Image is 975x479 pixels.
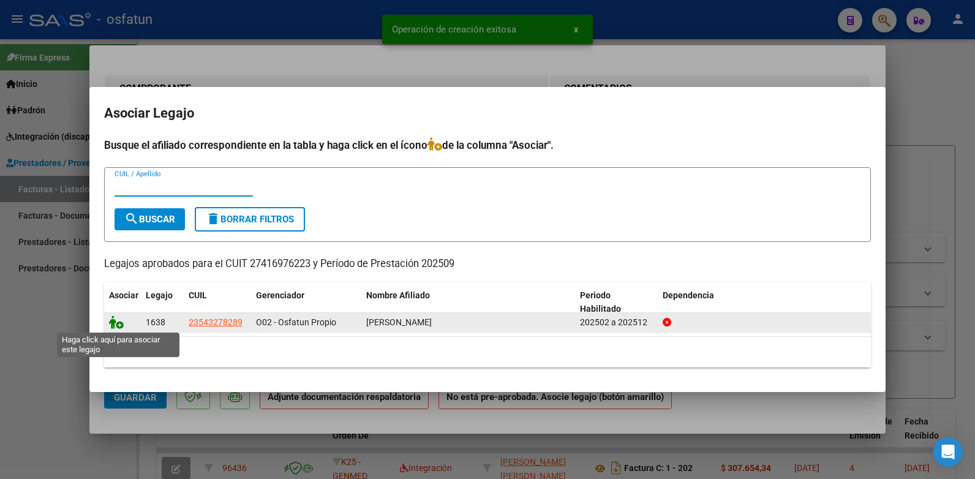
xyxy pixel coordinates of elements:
[256,290,304,300] span: Gerenciador
[189,317,243,327] span: 23543278289
[361,282,575,323] datatable-header-cell: Nombre Afiliado
[109,290,138,300] span: Asociar
[141,282,184,323] datatable-header-cell: Legajo
[580,290,621,314] span: Periodo Habilitado
[115,208,185,230] button: Buscar
[366,290,430,300] span: Nombre Afiliado
[146,317,165,327] span: 1638
[195,207,305,232] button: Borrar Filtros
[933,437,963,467] div: Open Intercom Messenger
[663,290,714,300] span: Dependencia
[575,282,658,323] datatable-header-cell: Periodo Habilitado
[206,211,220,226] mat-icon: delete
[256,317,336,327] span: O02 - Osfatun Propio
[251,282,361,323] datatable-header-cell: Gerenciador
[104,282,141,323] datatable-header-cell: Asociar
[206,214,294,225] span: Borrar Filtros
[104,137,871,153] h4: Busque el afiliado correspondiente en la tabla y haga click en el ícono de la columna "Asociar".
[366,317,432,327] span: GATTI SANTINO TIZIANO
[124,211,139,226] mat-icon: search
[580,315,653,330] div: 202502 a 202512
[104,337,871,368] div: 1 registros
[124,214,175,225] span: Buscar
[104,257,871,272] p: Legajos aprobados para el CUIT 27416976223 y Período de Prestación 202509
[189,290,207,300] span: CUIL
[658,282,871,323] datatable-header-cell: Dependencia
[184,282,251,323] datatable-header-cell: CUIL
[146,290,173,300] span: Legajo
[104,102,871,125] h2: Asociar Legajo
